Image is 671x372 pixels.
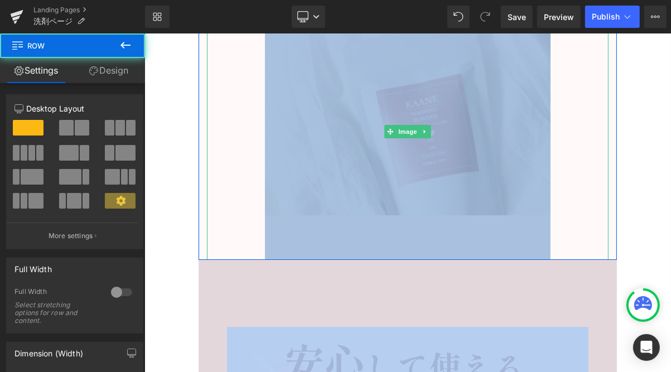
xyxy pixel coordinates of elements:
[49,231,93,241] p: More settings
[592,12,620,21] span: Publish
[15,342,83,358] div: Dimension (Width)
[252,91,275,105] span: Image
[11,33,123,58] span: Row
[275,91,287,105] a: Expand / Collapse
[633,334,660,361] div: Open Intercom Messenger
[33,17,73,26] span: 洗剤ページ
[537,6,581,28] a: Preview
[15,287,100,299] div: Full Width
[508,11,526,23] span: Save
[474,6,496,28] button: Redo
[644,6,667,28] button: More
[544,11,574,23] span: Preview
[15,301,98,325] div: Select stretching options for row and content.
[15,103,135,114] p: Desktop Layout
[585,6,640,28] button: Publish
[145,6,170,28] a: New Library
[73,58,145,83] a: Design
[447,6,470,28] button: Undo
[15,258,52,274] div: Full Width
[33,6,145,15] a: Landing Pages
[7,223,138,249] button: More settings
